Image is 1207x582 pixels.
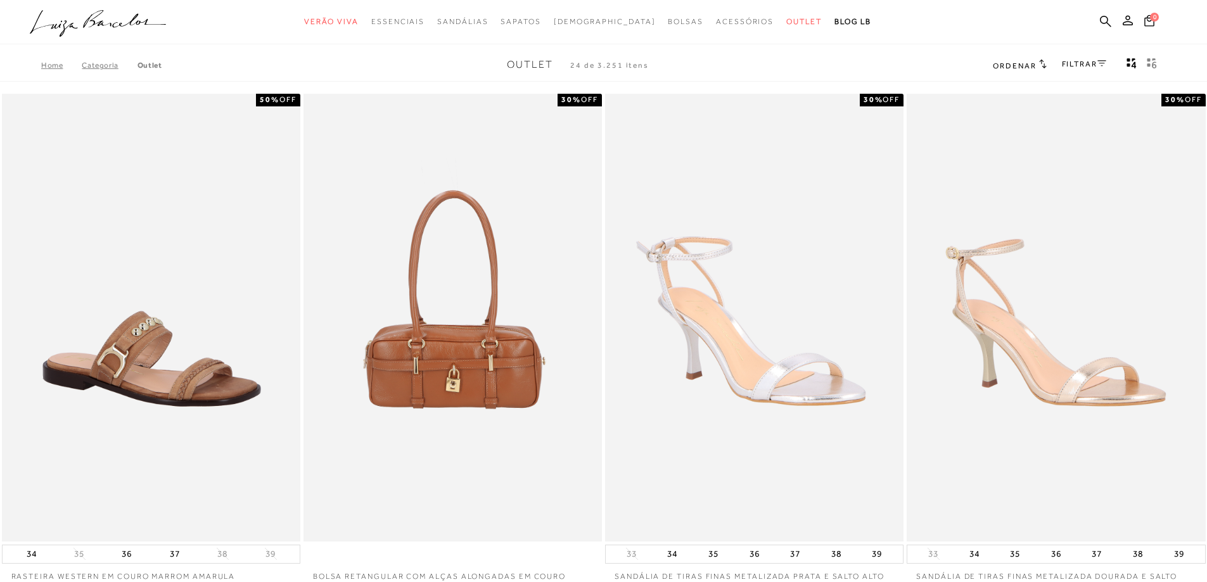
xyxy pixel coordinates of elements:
span: Sapatos [501,17,540,26]
a: categoryNavScreenReaderText [437,10,488,34]
button: 34 [23,545,41,563]
span: Verão Viva [304,17,359,26]
a: RASTEIRA WESTERN EM COURO MARROM AMARULA RASTEIRA WESTERN EM COURO MARROM AMARULA [3,96,299,540]
a: Outlet [137,61,162,70]
a: RASTEIRA WESTERN EM COURO MARROM AMARULA [2,564,300,582]
span: OFF [279,95,297,104]
img: SANDÁLIA DE TIRAS FINAS METALIZADA DOURADA E SALTO ALTO FINO [908,96,1204,540]
button: 35 [705,545,722,563]
button: 37 [1088,545,1106,563]
a: BLOG LB [834,10,871,34]
img: RASTEIRA WESTERN EM COURO MARROM AMARULA [3,96,299,540]
button: 36 [118,545,136,563]
button: gridText6Desc [1143,57,1161,73]
a: categoryNavScreenReaderText [786,10,822,34]
span: 0 [1150,13,1159,22]
button: 39 [262,548,279,560]
span: Outlet [507,59,553,70]
button: 37 [166,545,184,563]
button: Mostrar 4 produtos por linha [1123,57,1140,73]
button: 36 [746,545,763,563]
a: categoryNavScreenReaderText [668,10,703,34]
a: FILTRAR [1062,60,1106,68]
button: 0 [1140,14,1158,31]
strong: 30% [864,95,883,104]
button: 37 [786,545,804,563]
span: [DEMOGRAPHIC_DATA] [554,17,656,26]
a: SANDÁLIA DE TIRAS FINAS METALIZADA DOURADA E SALTO ALTO FINO SANDÁLIA DE TIRAS FINAS METALIZADA D... [908,96,1204,540]
strong: 50% [260,95,279,104]
a: SANDÁLIA DE TIRAS FINAS METALIZADA PRATA E SALTO ALTO FINO SANDÁLIA DE TIRAS FINAS METALIZADA PRA... [606,96,902,540]
span: Outlet [786,17,822,26]
a: Categoria [82,61,137,70]
span: OFF [883,95,900,104]
a: categoryNavScreenReaderText [371,10,425,34]
button: 38 [1129,545,1147,563]
a: categoryNavScreenReaderText [304,10,359,34]
a: categoryNavScreenReaderText [501,10,540,34]
button: 39 [868,545,886,563]
a: BOLSA RETANGULAR COM ALÇAS ALONGADAS EM COURO CARAMELO MÉDIA BOLSA RETANGULAR COM ALÇAS ALONGADAS... [305,96,601,540]
a: categoryNavScreenReaderText [716,10,774,34]
span: OFF [1185,95,1202,104]
span: Acessórios [716,17,774,26]
span: OFF [581,95,598,104]
button: 38 [827,545,845,563]
button: 35 [1006,545,1024,563]
a: noSubCategoriesText [554,10,656,34]
span: Essenciais [371,17,425,26]
span: BLOG LB [834,17,871,26]
button: 38 [214,548,231,560]
img: BOLSA RETANGULAR COM ALÇAS ALONGADAS EM COURO CARAMELO MÉDIA [305,96,601,540]
button: 36 [1047,545,1065,563]
button: 34 [966,545,983,563]
button: 34 [663,545,681,563]
span: Sandálias [437,17,488,26]
button: 33 [623,548,641,560]
a: Home [41,61,82,70]
span: Bolsas [668,17,703,26]
span: Ordenar [993,61,1036,70]
img: SANDÁLIA DE TIRAS FINAS METALIZADA PRATA E SALTO ALTO FINO [606,96,902,540]
strong: 30% [1165,95,1185,104]
button: 35 [70,548,88,560]
strong: 30% [561,95,581,104]
button: 39 [1170,545,1188,563]
span: 24 de 3.251 itens [570,61,649,70]
button: 33 [924,548,942,560]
